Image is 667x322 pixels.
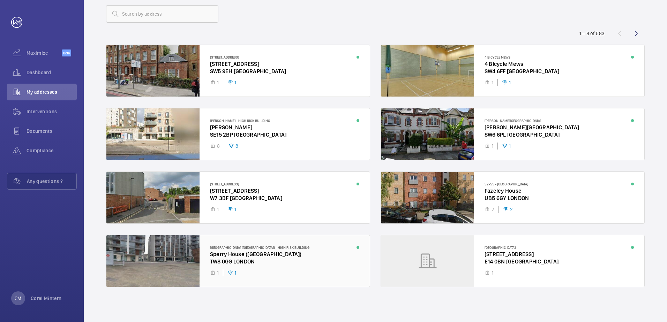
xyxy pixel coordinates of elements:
[15,295,21,302] p: CM
[27,178,76,185] span: Any questions ?
[27,49,62,56] span: Maximize
[27,108,77,115] span: Interventions
[27,89,77,95] span: My addresses
[106,5,218,23] input: Search by address
[62,49,71,56] span: Beta
[27,147,77,154] span: Compliance
[27,69,77,76] span: Dashboard
[579,30,605,37] div: 1 – 8 of 583
[31,295,62,302] p: Coral Mintern
[27,128,77,135] span: Documents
